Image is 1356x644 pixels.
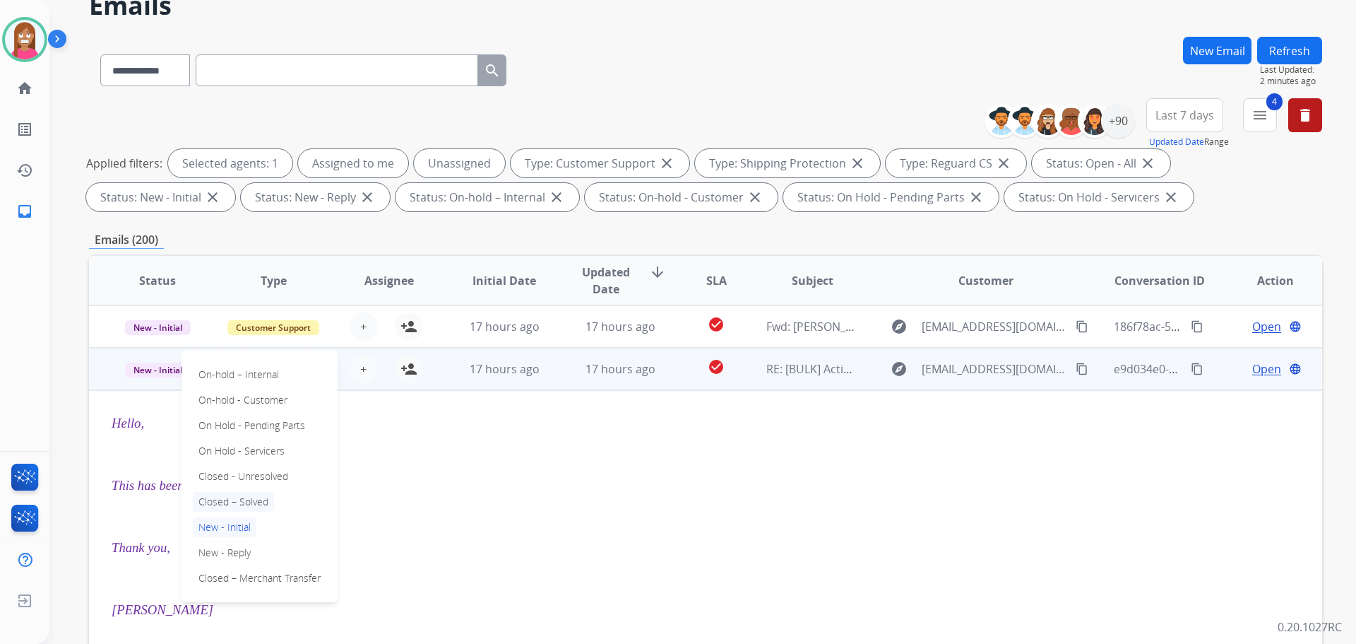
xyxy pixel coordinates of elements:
span: Open [1252,318,1281,335]
button: + [350,312,378,341]
mat-icon: search [484,62,501,79]
img: avatar [5,20,44,59]
mat-icon: close [658,155,675,172]
span: Customer [958,272,1013,289]
mat-icon: home [16,80,33,97]
mat-icon: language [1289,320,1302,333]
span: + [360,361,367,377]
mat-icon: person_add [400,318,417,335]
div: Type: Customer Support [511,149,689,177]
mat-icon: person_add [400,361,417,377]
span: 186f78ac-5490-46f2-81d7-870b460ab14b [1114,319,1328,334]
span: Assignee [364,272,414,289]
p: On Hold - Servicers [193,441,290,461]
div: Unassigned [414,149,505,177]
span: 17 hours ago [470,319,540,334]
button: + [350,355,378,383]
span: 4 [1266,93,1283,110]
mat-icon: check_circle [708,358,725,375]
span: [EMAIL_ADDRESS][DOMAIN_NAME] [922,318,1067,335]
span: 17 hours ago [585,361,655,377]
span: e9d034e0-b090-483a-9f62-a07922548cef [1114,361,1326,377]
span: Last 7 days [1155,112,1214,118]
div: Status: New - Initial [86,183,235,211]
mat-icon: close [968,189,985,206]
p: 0.20.1027RC [1278,619,1342,636]
mat-icon: history [16,162,33,179]
span: Subject [792,272,833,289]
mat-icon: delete [1297,107,1314,124]
span: Hello, [112,416,144,431]
mat-icon: close [1139,155,1156,172]
p: Emails (200) [89,231,164,249]
button: Refresh [1257,37,1322,64]
p: Closed – Solved [193,492,274,512]
span: Status [139,272,176,289]
p: On-hold - Customer [193,390,293,410]
mat-icon: explore [891,361,908,377]
span: Last Updated: [1260,64,1322,76]
span: New - Initial [125,363,191,377]
p: On-hold – Internal [193,365,285,385]
mat-icon: close [849,155,866,172]
div: Status: Open - All [1032,149,1170,177]
p: New - Initial [193,517,256,537]
mat-icon: arrow_downward [649,264,666,281]
p: On Hold - Pending Parts [193,416,311,435]
div: Status: On-hold – Internal [395,183,579,211]
mat-icon: content_copy [1076,363,1088,375]
span: [PERSON_NAME] [112,602,213,617]
mat-icon: language [1289,363,1302,375]
mat-icon: check_circle [708,316,725,333]
button: Last 7 days [1146,98,1223,132]
span: Customer Support [227,320,319,335]
span: Initial Date [472,272,536,289]
span: This has been processed. [112,478,243,493]
span: 17 hours ago [470,361,540,377]
span: Type [261,272,287,289]
mat-icon: list_alt [16,121,33,138]
mat-icon: content_copy [1076,320,1088,333]
div: Type: Reguard CS [886,149,1026,177]
div: Selected agents: 1 [168,149,292,177]
mat-icon: close [359,189,376,206]
mat-icon: menu [1251,107,1268,124]
span: 17 hours ago [585,319,655,334]
div: Status: New - Reply [241,183,390,211]
span: Updated Date [574,264,638,298]
span: + [360,318,367,335]
mat-icon: close [204,189,221,206]
mat-icon: close [747,189,763,206]
mat-icon: explore [891,318,908,335]
button: Updated Date [1149,136,1204,148]
span: Conversation ID [1114,272,1205,289]
mat-icon: inbox [16,203,33,220]
div: Status: On Hold - Servicers [1004,183,1194,211]
span: 2 minutes ago [1260,76,1322,87]
span: New - Initial [125,320,191,335]
div: Status: On-hold - Customer [585,183,778,211]
p: New - Reply [193,543,256,563]
p: Closed - Unresolved [193,467,294,486]
button: New Email [1183,37,1251,64]
span: [EMAIL_ADDRESS][DOMAIN_NAME] [922,361,1067,377]
div: Type: Shipping Protection [695,149,880,177]
div: Status: On Hold - Pending Parts [783,183,999,211]
mat-icon: close [995,155,1012,172]
mat-icon: close [1162,189,1179,206]
th: Action [1206,256,1322,305]
mat-icon: content_copy [1191,363,1203,375]
span: Thank you, [112,540,170,555]
span: Fwd: [PERSON_NAME]’s Dining Room Table Claim Photos [766,319,1066,334]
div: Assigned to me [298,149,408,177]
mat-icon: content_copy [1191,320,1203,333]
span: Open [1252,361,1281,377]
span: Range [1149,136,1229,148]
p: Applied filters: [86,155,162,172]
p: Closed – Merchant Transfer [193,568,326,588]
span: RE: [BULK] Action required: Extend claim approved for replacement [766,361,1124,377]
button: 4 [1243,98,1277,132]
span: SLA [706,272,727,289]
mat-icon: close [548,189,565,206]
div: +90 [1101,104,1135,138]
